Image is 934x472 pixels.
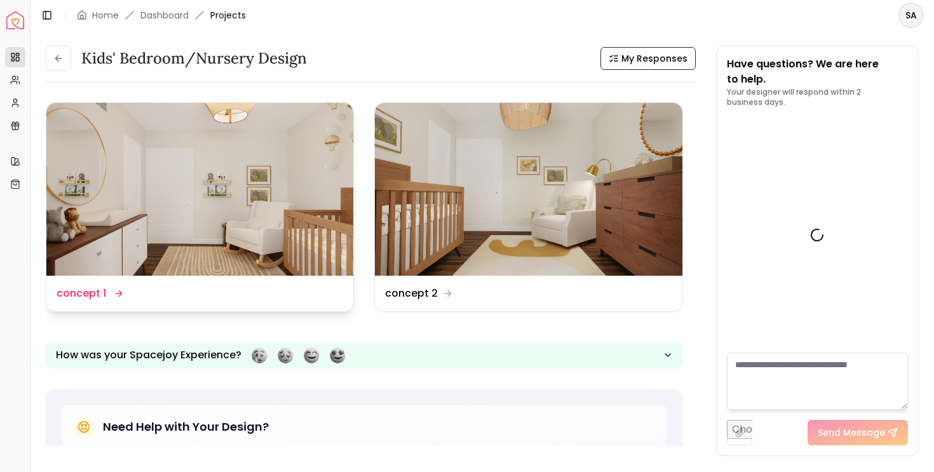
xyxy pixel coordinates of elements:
p: Email us at [136,446,224,456]
h5: Need Help with Your Design? [103,418,269,436]
nav: breadcrumb [77,9,246,22]
span: Projects [210,9,246,22]
dd: concept 2 [385,286,438,301]
img: concept 2 [375,103,682,276]
img: concept 1 [46,103,353,276]
a: Home [92,9,119,22]
span: SA [900,4,923,27]
dd: concept 1 [57,286,106,301]
p: Your designer will respond within 2 business days. [727,87,909,107]
a: Dashboard [140,9,189,22]
h3: Kids' Bedroom/Nursery design [81,48,307,69]
a: concept 2concept 2 [374,102,682,312]
p: How was your Spacejoy Experience? [56,347,241,363]
img: Spacejoy Logo [6,11,24,29]
p: Have questions? We are here to help. [727,57,909,87]
a: Spacejoy [6,11,24,29]
button: My Responses [600,47,696,70]
a: concept 1concept 1 [46,102,354,312]
button: How was your Spacejoy Experience?Feeling terribleFeeling badFeeling goodFeeling awesome [46,342,683,368]
button: SA [898,3,924,28]
span: My Responses [621,52,687,65]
